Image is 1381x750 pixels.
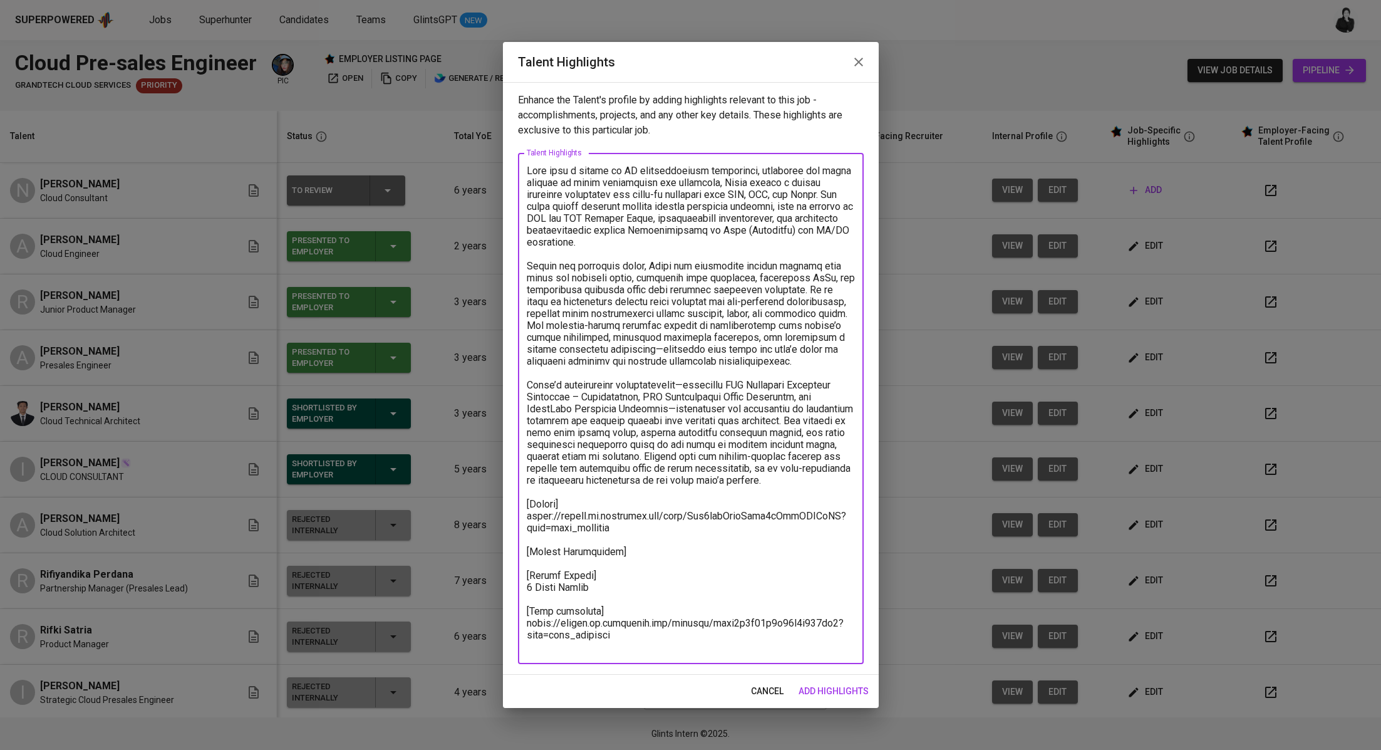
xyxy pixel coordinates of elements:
[799,684,869,699] span: add highlights
[746,680,789,703] button: cancel
[518,93,864,138] p: Enhance the Talent's profile by adding highlights relevant to this job - accomplishments, project...
[751,684,784,699] span: cancel
[518,52,864,72] h2: Talent Highlights
[794,680,874,703] button: add highlights
[527,165,855,653] textarea: Lore ipsu d sitame co AD elitseddoeiusm temporinci, utlaboree dol magna aliquae ad minim veniamqu...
